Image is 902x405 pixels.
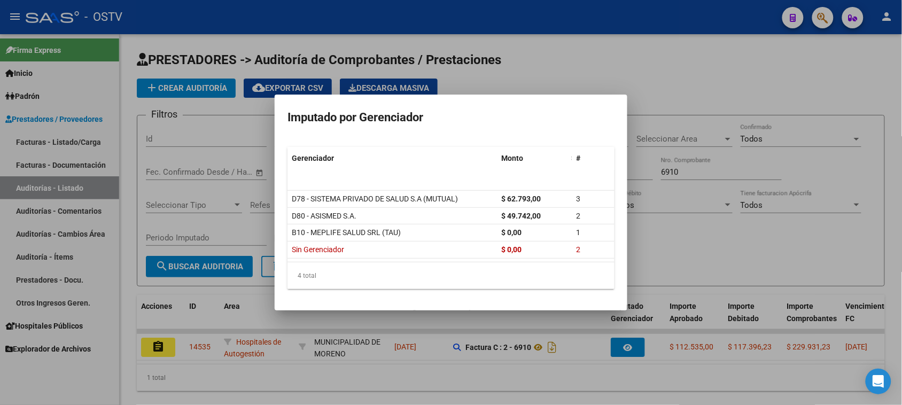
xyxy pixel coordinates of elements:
[501,228,522,237] strong: $ 0,00
[576,228,580,237] span: 1
[572,147,615,170] datatable-header-cell: #
[292,154,334,162] span: Gerenciador
[576,245,580,254] span: 2
[292,245,344,254] span: Sin Gerenciador
[287,262,615,289] div: 4 total
[576,212,580,220] span: 2
[501,194,541,203] strong: $ 62.793,00
[292,194,458,203] span: D78 - SISTEMA PRIVADO DE SALUD S.A (MUTUAL)
[866,369,891,394] div: Open Intercom Messenger
[292,212,356,220] span: D80 - ASISMED S.A.
[292,228,401,237] span: B10 - MEPLIFE SALUD SRL (TAU)
[501,212,541,220] strong: $ 49.742,00
[497,147,572,170] datatable-header-cell: Monto
[576,194,580,203] span: 3
[501,154,523,162] span: Monto
[287,147,497,170] datatable-header-cell: Gerenciador
[287,107,615,128] h3: Imputado por Gerenciador
[501,245,522,254] strong: $ 0,00
[576,154,580,162] span: #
